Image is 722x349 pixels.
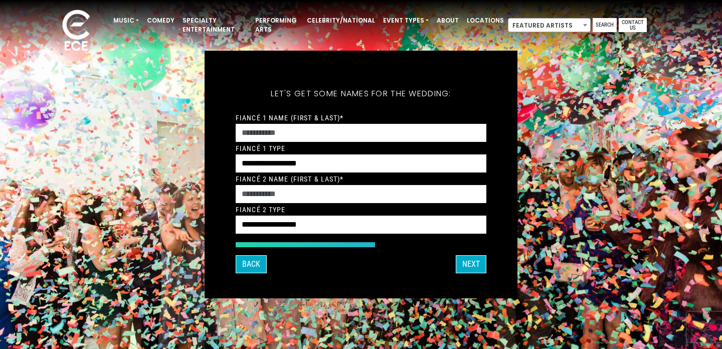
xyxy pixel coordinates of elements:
a: Search [593,18,617,32]
span: Featured Artists [508,19,590,33]
a: Contact Us [619,18,647,32]
a: Specialty Entertainment [178,12,251,38]
button: Next [456,255,486,273]
a: About [433,12,463,29]
a: Comedy [143,12,178,29]
label: Fiancé 1 Name (First & Last)* [236,113,343,122]
label: Fiancé 2 Name (First & Last)* [236,174,343,184]
a: Performing Arts [251,12,303,38]
a: Celebrity/National [303,12,379,29]
a: Music [109,12,143,29]
a: Event Types [379,12,433,29]
a: Locations [463,12,508,29]
label: Fiancé 2 Type [236,205,286,214]
img: ece_new_logo_whitev2-1.png [51,7,101,56]
label: Fiancé 1 Type [236,144,286,153]
button: Back [236,255,267,273]
span: Featured Artists [508,18,591,32]
h5: Let's get some names for the wedding: [236,76,486,112]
